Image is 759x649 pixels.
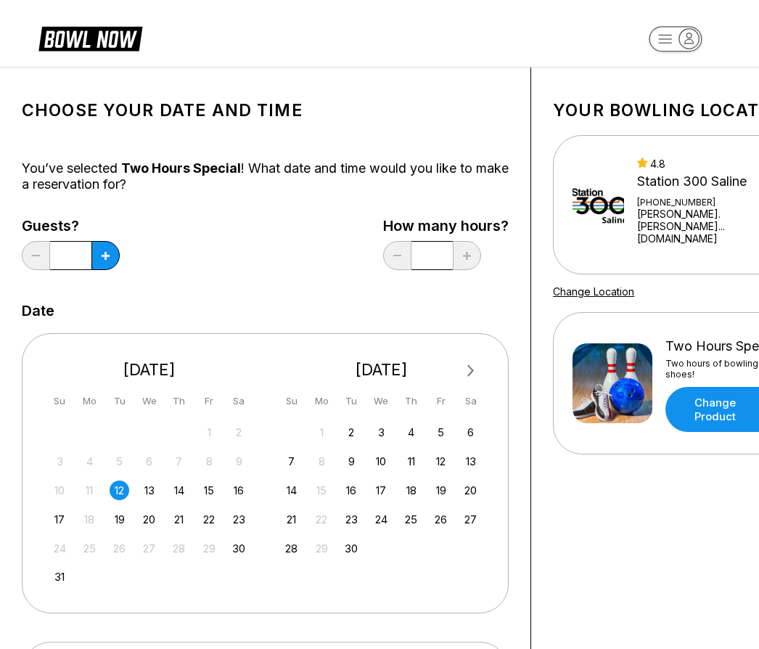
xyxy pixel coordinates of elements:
[431,452,451,471] div: Choose Friday, September 12th, 2025
[169,481,189,500] div: Choose Thursday, August 14th, 2025
[573,343,652,423] img: Two Hours Special
[461,510,480,529] div: Choose Saturday, September 27th, 2025
[573,165,624,245] img: Station 300 Saline
[121,160,241,176] span: Two Hours Special
[22,100,509,121] h1: Choose your Date and time
[311,510,331,529] div: Not available Monday, September 22nd, 2025
[372,481,391,500] div: Choose Wednesday, September 17th, 2025
[342,423,361,442] div: Choose Tuesday, September 2nd, 2025
[50,567,70,587] div: Choose Sunday, August 31st, 2025
[110,539,129,558] div: Not available Tuesday, August 26th, 2025
[50,481,70,500] div: Not available Sunday, August 10th, 2025
[80,391,99,411] div: Mo
[282,539,301,558] div: Choose Sunday, September 28th, 2025
[22,160,509,192] div: You’ve selected ! What date and time would you like to make a reservation for?
[169,452,189,471] div: Not available Thursday, August 7th, 2025
[139,391,159,411] div: We
[229,391,249,411] div: Sa
[461,423,480,442] div: Choose Saturday, September 6th, 2025
[342,481,361,500] div: Choose Tuesday, September 16th, 2025
[311,539,331,558] div: Not available Monday, September 29th, 2025
[50,452,70,471] div: Not available Sunday, August 3rd, 2025
[169,510,189,529] div: Choose Thursday, August 21st, 2025
[311,423,331,442] div: Not available Monday, September 1st, 2025
[431,481,451,500] div: Choose Friday, September 19th, 2025
[461,391,480,411] div: Sa
[401,452,421,471] div: Choose Thursday, September 11th, 2025
[342,452,361,471] div: Choose Tuesday, September 9th, 2025
[169,391,189,411] div: Th
[401,510,421,529] div: Choose Thursday, September 25th, 2025
[282,452,301,471] div: Choose Sunday, September 7th, 2025
[169,539,189,558] div: Not available Thursday, August 28th, 2025
[342,391,361,411] div: Tu
[80,539,99,558] div: Not available Monday, August 25th, 2025
[431,423,451,442] div: Choose Friday, September 5th, 2025
[139,481,159,500] div: Choose Wednesday, August 13th, 2025
[282,391,301,411] div: Su
[44,360,255,380] div: [DATE]
[200,510,219,529] div: Choose Friday, August 22nd, 2025
[461,452,480,471] div: Choose Saturday, September 13th, 2025
[139,510,159,529] div: Choose Wednesday, August 20th, 2025
[229,481,249,500] div: Choose Saturday, August 16th, 2025
[372,510,391,529] div: Choose Wednesday, September 24th, 2025
[459,359,483,383] button: Next Month
[372,391,391,411] div: We
[50,391,70,411] div: Su
[342,539,361,558] div: Choose Tuesday, September 30th, 2025
[80,452,99,471] div: Not available Monday, August 4th, 2025
[50,539,70,558] div: Not available Sunday, August 24th, 2025
[80,510,99,529] div: Not available Monday, August 18th, 2025
[229,539,249,558] div: Choose Saturday, August 30th, 2025
[110,481,129,500] div: Choose Tuesday, August 12th, 2025
[282,510,301,529] div: Choose Sunday, September 21st, 2025
[229,452,249,471] div: Not available Saturday, August 9th, 2025
[461,481,480,500] div: Choose Saturday, September 20th, 2025
[22,303,54,319] label: Date
[110,510,129,529] div: Choose Tuesday, August 19th, 2025
[80,481,99,500] div: Not available Monday, August 11th, 2025
[276,360,487,380] div: [DATE]
[48,421,251,587] div: month 2025-08
[200,391,219,411] div: Fr
[553,285,634,298] a: Change Location
[401,481,421,500] div: Choose Thursday, September 18th, 2025
[431,391,451,411] div: Fr
[372,423,391,442] div: Choose Wednesday, September 3rd, 2025
[200,423,219,442] div: Not available Friday, August 1st, 2025
[110,452,129,471] div: Not available Tuesday, August 5th, 2025
[50,510,70,529] div: Choose Sunday, August 17th, 2025
[372,452,391,471] div: Choose Wednesday, September 10th, 2025
[311,481,331,500] div: Not available Monday, September 15th, 2025
[229,510,249,529] div: Choose Saturday, August 23rd, 2025
[311,452,331,471] div: Not available Monday, September 8th, 2025
[229,423,249,442] div: Not available Saturday, August 2nd, 2025
[280,421,483,558] div: month 2025-09
[200,452,219,471] div: Not available Friday, August 8th, 2025
[401,391,421,411] div: Th
[401,423,421,442] div: Choose Thursday, September 4th, 2025
[200,539,219,558] div: Not available Friday, August 29th, 2025
[22,218,120,234] label: Guests?
[139,539,159,558] div: Not available Wednesday, August 27th, 2025
[139,452,159,471] div: Not available Wednesday, August 6th, 2025
[200,481,219,500] div: Choose Friday, August 15th, 2025
[342,510,361,529] div: Choose Tuesday, September 23rd, 2025
[110,391,129,411] div: Tu
[383,218,509,234] label: How many hours?
[311,391,331,411] div: Mo
[431,510,451,529] div: Choose Friday, September 26th, 2025
[282,481,301,500] div: Choose Sunday, September 14th, 2025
